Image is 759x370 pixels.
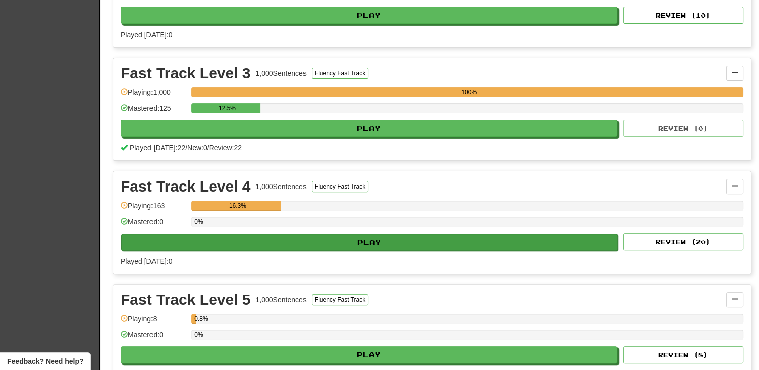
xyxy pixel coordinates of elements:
[187,144,207,152] span: New: 0
[194,314,196,324] div: 0.8%
[130,144,185,152] span: Played [DATE]: 22
[185,144,187,152] span: /
[121,31,172,39] span: Played [DATE]: 0
[623,120,743,137] button: Review (0)
[121,314,186,330] div: Playing: 8
[256,68,307,78] div: 1,000 Sentences
[256,295,307,305] div: 1,000 Sentences
[121,7,617,24] button: Play
[121,257,172,265] span: Played [DATE]: 0
[623,233,743,250] button: Review (20)
[623,7,743,24] button: Review (10)
[121,217,186,233] div: Mastered: 0
[121,103,186,120] div: Mastered: 125
[207,144,209,152] span: /
[121,346,617,363] button: Play
[121,201,186,217] div: Playing: 163
[121,292,251,307] div: Fast Track Level 5
[194,87,743,97] div: 100%
[121,66,251,81] div: Fast Track Level 3
[623,346,743,363] button: Review (8)
[194,201,281,211] div: 16.3%
[194,103,260,113] div: 12.5%
[256,181,307,192] div: 1,000 Sentences
[121,179,251,194] div: Fast Track Level 4
[121,330,186,346] div: Mastered: 0
[312,68,368,79] button: Fluency Fast Track
[209,144,242,152] span: Review: 22
[121,87,186,104] div: Playing: 1,000
[7,356,83,366] span: Open feedback widget
[121,234,618,251] button: Play
[312,294,368,305] button: Fluency Fast Track
[312,181,368,192] button: Fluency Fast Track
[121,120,617,137] button: Play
